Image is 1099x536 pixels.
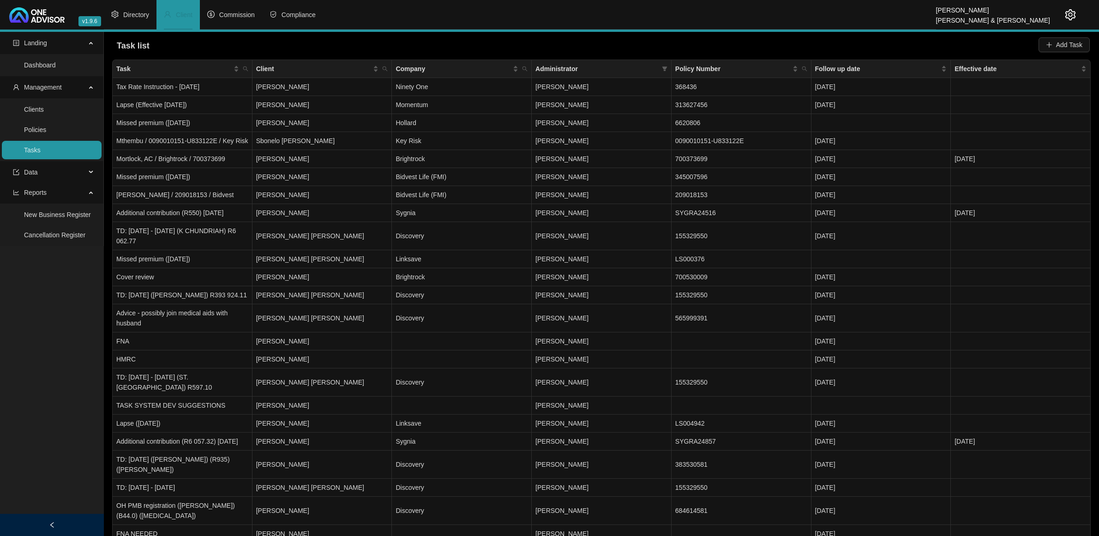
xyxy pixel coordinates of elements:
span: Reports [24,189,47,196]
td: [DATE] [811,350,951,368]
span: Client [176,11,192,18]
td: [DATE] [811,96,951,114]
td: SYGRA24516 [672,204,811,222]
td: [PERSON_NAME] / 209018153 / Bidvest [113,186,252,204]
span: [PERSON_NAME] [535,461,589,468]
td: [DATE] [811,268,951,286]
td: [PERSON_NAME] [252,150,392,168]
span: [PERSON_NAME] [535,137,589,145]
td: [DATE] [811,132,951,150]
td: 155329550 [672,222,811,250]
td: Discovery [392,451,532,479]
td: [PERSON_NAME] [PERSON_NAME] [252,368,392,397]
td: 209018153 [672,186,811,204]
span: [PERSON_NAME] [535,232,589,240]
td: Discovery [392,497,532,525]
td: [DATE] [811,286,951,304]
div: [PERSON_NAME] & [PERSON_NAME] [936,12,1050,23]
td: [DATE] [811,368,951,397]
span: Compliance [282,11,316,18]
td: HMRC [113,350,252,368]
td: Lapse ([DATE]) [113,415,252,433]
td: TASK SYSTEM DEV SUGGESTIONS [113,397,252,415]
td: [DATE] [811,433,951,451]
span: [PERSON_NAME] [535,402,589,409]
span: Task list [117,41,150,50]
td: 0090010151-U833122E [672,132,811,150]
td: Additional contribution (R6 057.32) [DATE] [113,433,252,451]
td: [DATE] [811,222,951,250]
span: search [241,62,250,76]
span: [PERSON_NAME] [535,379,589,386]
td: Bidvest Life (FMI) [392,186,532,204]
span: Client [256,64,372,74]
span: search [800,62,809,76]
span: Management [24,84,62,91]
td: [DATE] [811,415,951,433]
td: Cover review [113,268,252,286]
td: Sbonelo [PERSON_NAME] [252,132,392,150]
td: [PERSON_NAME] [252,350,392,368]
span: [PERSON_NAME] [535,484,589,491]
td: 155329550 [672,286,811,304]
td: [DATE] [811,332,951,350]
td: [DATE] [811,304,951,332]
td: 155329550 [672,368,811,397]
td: OH PMB registration ([PERSON_NAME]) (B44.0) ([MEDICAL_DATA]) [113,497,252,525]
span: search [382,66,388,72]
td: 6620806 [672,114,811,132]
span: line-chart [13,189,19,196]
td: Discovery [392,304,532,332]
span: Task [116,64,232,74]
td: SYGRA24857 [672,433,811,451]
td: [PERSON_NAME] [252,332,392,350]
td: [PERSON_NAME] [PERSON_NAME] [252,286,392,304]
span: Commission [219,11,255,18]
span: plus [1046,42,1052,48]
td: [DATE] [811,497,951,525]
img: 2df55531c6924b55f21c4cf5d4484680-logo-light.svg [9,7,65,23]
td: Missed premium ([DATE]) [113,114,252,132]
td: 700530009 [672,268,811,286]
span: [PERSON_NAME] [535,119,589,126]
span: Data [24,169,38,176]
td: Bidvest Life (FMI) [392,168,532,186]
span: setting [1065,9,1076,20]
span: search [522,66,528,72]
td: Sygnia [392,204,532,222]
td: [DATE] [811,186,951,204]
td: [PERSON_NAME] [PERSON_NAME] [252,222,392,250]
td: LS000376 [672,250,811,268]
td: [PERSON_NAME] [252,397,392,415]
a: Dashboard [24,61,56,69]
td: [PERSON_NAME] [252,204,392,222]
span: search [380,62,390,76]
td: [PERSON_NAME] [252,186,392,204]
td: 700373699 [672,150,811,168]
td: [PERSON_NAME] [252,497,392,525]
td: [DATE] [951,204,1091,222]
span: search [802,66,807,72]
a: Policies [24,126,46,133]
th: Client [252,60,392,78]
td: [PERSON_NAME] [252,168,392,186]
button: Add Task [1039,37,1090,52]
td: [DATE] [811,204,951,222]
span: left [49,522,55,528]
span: import [13,169,19,175]
span: search [243,66,248,72]
td: 684614581 [672,497,811,525]
span: [PERSON_NAME] [535,191,589,199]
td: 368436 [672,78,811,96]
td: Mortlock, AC / Brightrock / 700373699 [113,150,252,168]
td: LS004942 [672,415,811,433]
td: [PERSON_NAME] [252,451,392,479]
td: TD: [DATE] - [DATE] [113,479,252,497]
td: [PERSON_NAME] [252,114,392,132]
th: Policy Number [672,60,811,78]
td: [DATE] [811,78,951,96]
td: Missed premium ([DATE]) [113,168,252,186]
span: [PERSON_NAME] [535,337,589,345]
td: [DATE] [811,451,951,479]
span: Company [396,64,511,74]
